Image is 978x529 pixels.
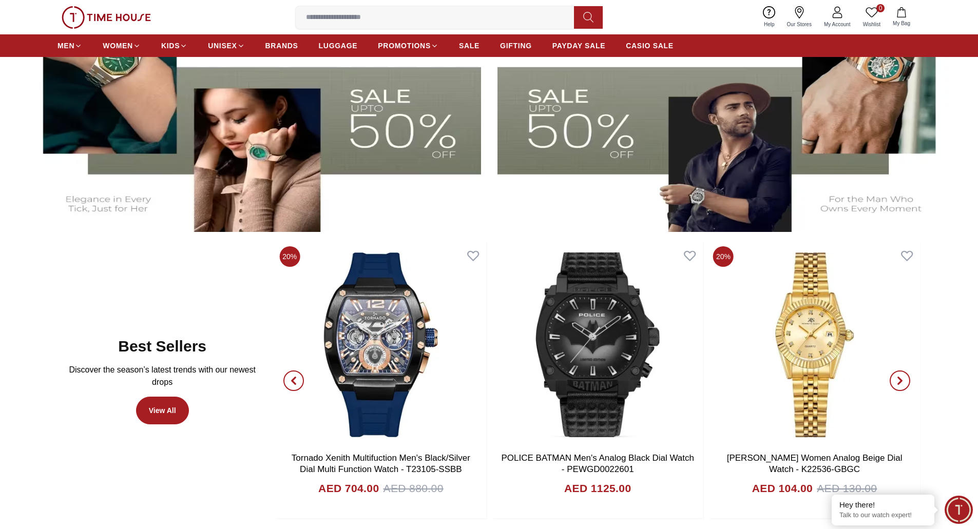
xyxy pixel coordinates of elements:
span: WOMEN [103,41,133,51]
button: My Bag [887,5,916,29]
a: POLICE BATMAN Men's Analog Black Dial Watch - PEWGD0022601 [501,453,694,474]
a: View All [136,397,189,424]
a: PAYDAY SALE [552,36,605,55]
span: AED 130.00 [817,480,877,497]
span: PAYDAY SALE [552,41,605,51]
a: SALE [459,36,480,55]
a: BRANDS [265,36,298,55]
span: GIFTING [500,41,532,51]
a: CASIO SALE [626,36,674,55]
a: UNISEX [208,36,244,55]
span: Wishlist [859,21,885,28]
h4: AED 704.00 [318,480,379,497]
p: Talk to our watch expert! [839,511,927,520]
div: Chat Widget [945,496,973,524]
a: Help [758,4,781,30]
span: PROMOTIONS [378,41,431,51]
h4: AED 104.00 [752,480,813,497]
img: ... [62,6,151,29]
h2: Best Sellers [118,337,206,356]
img: Kenneth Scott Women Analog Beige Dial Watch - K22536-GBGC [709,242,920,447]
a: Our Stores [781,4,818,30]
a: Tornado Xenith Multifuction Men's Black/Silver Dial Multi Function Watch - T23105-SSBB [292,453,470,474]
a: [PERSON_NAME] Women Analog Beige Dial Watch - K22536-GBGC [727,453,903,474]
a: MEN [57,36,82,55]
span: 0 [876,4,885,12]
span: AED 880.00 [383,480,443,497]
h4: AED 1125.00 [564,480,631,497]
span: KIDS [161,41,180,51]
span: SALE [459,41,480,51]
span: Our Stores [783,21,816,28]
div: Hey there! [839,500,927,510]
a: 0Wishlist [857,4,887,30]
span: 20% [713,246,734,267]
img: Tornado Xenith Multifuction Men's Black/Silver Dial Multi Function Watch - T23105-SSBB [275,242,486,447]
span: Help [760,21,779,28]
a: WOMEN [103,36,141,55]
img: POLICE BATMAN Men's Analog Black Dial Watch - PEWGD0022601 [492,242,703,447]
span: LUGGAGE [319,41,358,51]
span: MEN [57,41,74,51]
a: LUGGAGE [319,36,358,55]
span: My Account [820,21,855,28]
a: GIFTING [500,36,532,55]
span: UNISEX [208,41,237,51]
a: KIDS [161,36,187,55]
a: PROMOTIONS [378,36,438,55]
span: BRANDS [265,41,298,51]
span: CASIO SALE [626,41,674,51]
span: My Bag [889,19,914,27]
p: Discover the season’s latest trends with our newest drops [66,364,259,388]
